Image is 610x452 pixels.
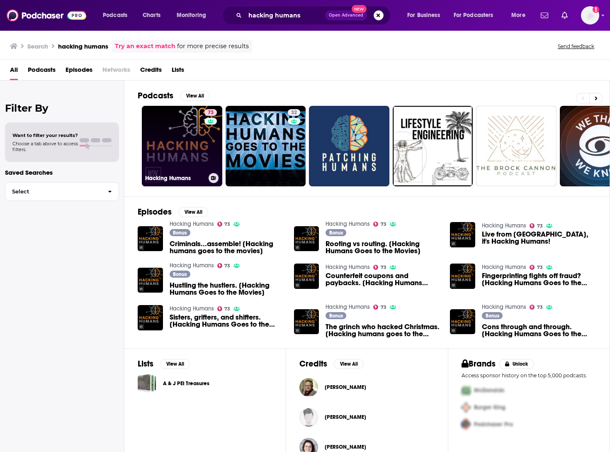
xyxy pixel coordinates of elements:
a: Episodes [66,63,92,80]
span: Bonus [329,230,343,235]
a: Hacking Humans [482,222,526,229]
span: New [352,5,367,13]
a: Hacking Humans [482,264,526,271]
span: Live from [GEOGRAPHIC_DATA], it's Hacking Humans! [482,231,596,245]
a: PodcastsView All [138,90,210,101]
a: Live from Orlando, it's Hacking Humans! [450,222,475,247]
img: User Profile [581,6,599,24]
span: 73 [537,224,543,228]
a: CreditsView All [299,359,364,369]
a: 73Hacking Humans [142,106,222,186]
a: Hacking Humans [482,303,526,310]
a: 73 [530,223,543,228]
a: Hacking Humans [326,220,370,227]
button: Unlock [499,359,534,369]
span: Podchaser Pro [474,421,513,428]
span: More [511,10,525,21]
button: Send feedback [555,43,597,50]
img: Criminals...assemble! [Hacking humans goes to the movies] [138,226,163,252]
a: Hacking Humans [170,220,214,227]
input: Search podcasts, credits, & more... [245,9,325,22]
a: Counterfeit coupons and paybacks. [Hacking Humans Goes to the Movies] [326,272,440,286]
span: Credits [140,63,162,80]
a: 32 [226,106,306,186]
a: 73 [373,222,386,227]
h2: Lists [138,359,153,369]
span: Select [5,189,101,194]
img: Cons through and through. [Hacking Humans Goes to the Movies] [450,309,475,335]
span: Lists [172,63,184,80]
a: Cons through and through. [Hacking Humans Goes to the Movies] [482,323,596,337]
button: open menu [401,9,450,22]
span: Open Advanced [329,13,363,17]
img: Counterfeit coupons and paybacks. [Hacking Humans Goes to the Movies] [294,264,319,289]
span: [PERSON_NAME] [325,384,366,391]
span: for more precise results [177,42,249,51]
h2: Brands [462,359,496,369]
a: Hacking Humans [170,305,214,312]
img: Rooting vs routing. [Hacking Humans Goes to the Movies] [294,226,319,252]
span: Bonus [173,230,187,235]
button: open menu [505,9,536,22]
span: Bonus [486,313,499,318]
img: The grinch who hacked Christmas. [Hacking humans goes to the movies] [294,309,319,335]
img: Podchaser - Follow, Share and Rate Podcasts [7,7,86,23]
span: 73 [224,264,230,268]
span: Burger King [474,404,505,411]
a: Maria Varmazis [325,444,366,450]
a: All [10,63,18,80]
span: 73 [381,305,386,309]
a: 73 [373,265,386,270]
img: Hustling the hustlers. [Hacking Humans Goes to the Movies] [138,268,163,293]
a: Sisters, grifters, and shifters. [Hacking Humans Goes to the Movies] [170,314,284,328]
a: Try an exact match [115,42,175,51]
img: Joseph Carrigan [299,378,318,397]
span: 73 [224,222,230,226]
span: For Business [407,10,440,21]
svg: Add a profile image [593,6,599,13]
span: Podcasts [103,10,127,21]
a: The grinch who hacked Christmas. [Hacking humans goes to the movies] [326,323,440,337]
a: Rooting vs routing. [Hacking Humans Goes to the Movies] [326,240,440,254]
a: 73 [217,306,231,311]
div: Search podcasts, credits, & more... [230,6,399,25]
a: Hacking Humans [170,262,214,269]
a: 73 [373,305,386,310]
h3: Search [27,42,48,50]
a: 32 [288,109,300,116]
a: A & J PEI Treasures [163,379,209,388]
span: 73 [537,305,543,309]
span: Bonus [329,313,343,318]
a: Hustling the hustlers. [Hacking Humans Goes to the Movies] [170,282,284,296]
button: open menu [448,9,505,22]
a: Live from Orlando, it's Hacking Humans! [482,231,596,245]
button: View All [180,91,210,101]
button: View All [160,359,190,369]
span: Logged in as BrunswickDigital [581,6,599,24]
a: Maria Varmazis⁠⁠⁠⁠⁠⁠⁠⁠⁠ [299,408,318,427]
span: Charts [143,10,160,21]
a: Podcasts [28,63,56,80]
button: open menu [97,9,138,22]
p: Saved Searches [5,169,119,176]
a: Criminals...assemble! [Hacking humans goes to the movies] [170,240,284,254]
span: [PERSON_NAME] [325,444,366,450]
a: Fingerprinting fights off fraud? [Hacking Humans Goes to the Movies} [482,272,596,286]
a: A & J PEI Treasures [138,374,156,393]
a: Maria Varmazis⁠⁠⁠⁠⁠⁠⁠⁠⁠ [325,414,366,420]
p: Access sponsor history on the top 5,000 podcasts. [462,372,596,379]
a: 73 [204,109,217,116]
